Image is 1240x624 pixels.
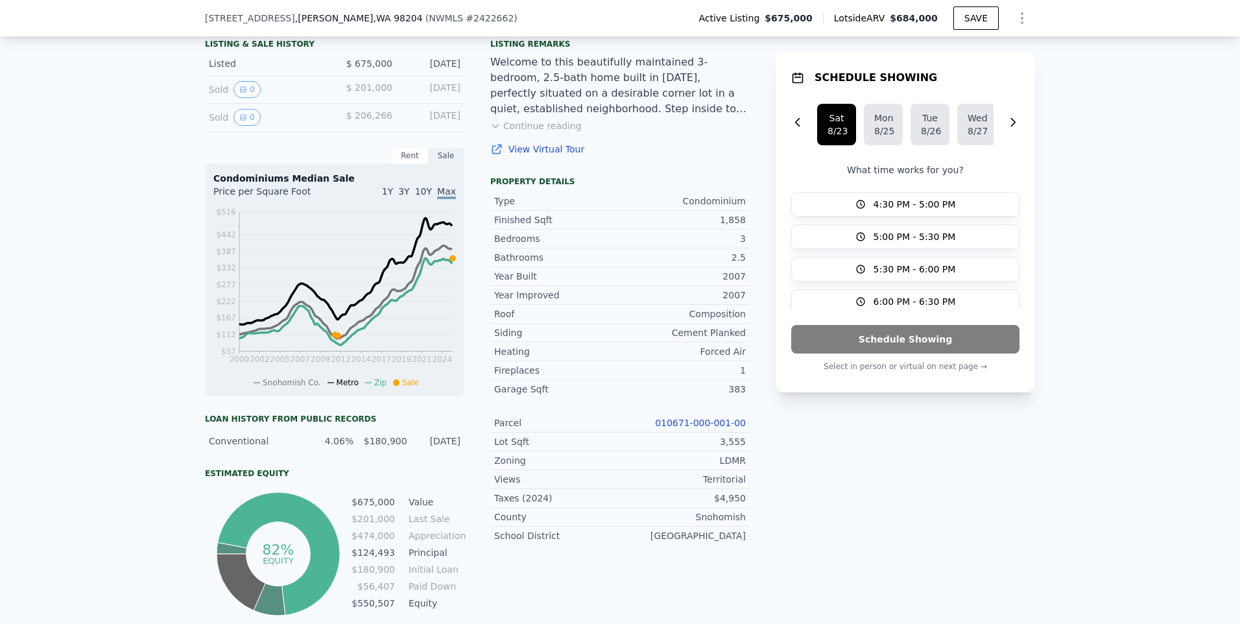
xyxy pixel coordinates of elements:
td: Value [406,495,464,509]
button: Mon8/25 [864,104,903,145]
div: Territorial [620,473,746,486]
tspan: $112 [216,330,236,339]
div: Siding [494,326,620,339]
span: Zip [374,378,387,387]
div: 8/23 [828,125,846,138]
div: Cement Planked [620,326,746,339]
tspan: 2000 [230,355,250,364]
div: Zoning [494,454,620,467]
div: Year Built [494,270,620,283]
div: Bathrooms [494,251,620,264]
div: 1,858 [620,213,746,226]
div: Views [494,473,620,486]
span: $675,000 [765,12,813,25]
div: 8/26 [921,125,939,138]
td: $675,000 [351,495,396,509]
div: [DATE] [403,57,460,70]
div: 8/27 [968,125,986,138]
tspan: $57 [221,347,236,356]
div: Estimated Equity [205,468,464,479]
p: What time works for you? [791,163,1019,176]
tspan: 2005 [270,355,290,364]
div: Finished Sqft [494,213,620,226]
h1: SCHEDULE SHOWING [815,70,937,86]
td: $56,407 [351,579,396,594]
tspan: 82% [262,542,294,558]
div: Composition [620,307,746,320]
button: 4:30 PM - 5:00 PM [791,192,1019,217]
tspan: equity [263,555,294,565]
div: Forced Air [620,345,746,358]
div: Condominium [620,195,746,208]
div: Bedrooms [494,232,620,245]
tspan: $442 [216,230,236,239]
tspan: 2009 [311,355,331,364]
td: $124,493 [351,546,396,560]
button: Continue reading [490,119,582,132]
button: 5:30 PM - 6:00 PM [791,257,1019,282]
div: ( ) [425,12,518,25]
div: 383 [620,383,746,396]
a: View Virtual Tour [490,143,750,156]
div: [GEOGRAPHIC_DATA] [620,529,746,542]
tspan: $332 [216,263,236,272]
div: Price per Square Foot [213,185,335,206]
tspan: 2002 [250,355,270,364]
td: $201,000 [351,512,396,526]
div: [DATE] [403,109,460,126]
tspan: $277 [216,280,236,289]
div: $180,900 [361,435,407,448]
span: 5:30 PM - 6:00 PM [874,263,956,276]
span: 4:30 PM - 5:00 PM [874,198,956,211]
div: 8/25 [874,125,892,138]
span: , WA 98204 [374,13,423,23]
div: Roof [494,307,620,320]
span: Sale [402,378,419,387]
div: Listed [209,57,324,70]
tspan: $387 [216,247,236,256]
div: School District [494,529,620,542]
button: Wed8/27 [957,104,996,145]
span: 1Y [382,186,393,197]
td: Last Sale [406,512,464,526]
button: View historical data [233,81,261,98]
div: Sold [209,109,324,126]
div: Listing remarks [490,39,750,49]
td: Initial Loan [406,562,464,577]
button: Tue8/26 [911,104,949,145]
span: 10Y [415,186,432,197]
span: # 2422662 [466,13,514,23]
div: Snohomish [620,510,746,523]
div: LDMR [620,454,746,467]
div: [DATE] [415,435,460,448]
button: Sat8/23 [817,104,856,145]
button: 6:00 PM - 6:30 PM [791,289,1019,314]
div: Property details [490,176,750,187]
span: 6:00 PM - 6:30 PM [874,295,956,308]
div: Type [494,195,620,208]
div: 2007 [620,270,746,283]
td: Principal [406,546,464,560]
div: 4.06% [308,435,353,448]
div: Condominiums Median Sale [213,172,456,185]
span: Snohomish Co. [263,378,321,387]
div: Welcome to this beautifully maintained 3-bedroom, 2.5-bath home built in [DATE], perfectly situat... [490,54,750,117]
tspan: 2019 [392,355,412,364]
tspan: 2017 [372,355,392,364]
span: Metro [337,378,359,387]
div: Lot Sqft [494,435,620,448]
div: Mon [874,112,892,125]
p: Select in person or virtual on next page → [791,359,1019,374]
div: 2.5 [620,251,746,264]
td: Appreciation [406,529,464,543]
span: $684,000 [890,13,938,23]
tspan: 2024 [433,355,453,364]
button: Schedule Showing [791,325,1019,354]
tspan: $222 [216,297,236,306]
td: $550,507 [351,596,396,610]
div: Year Improved [494,289,620,302]
tspan: 2007 [291,355,311,364]
td: Equity [406,596,464,610]
button: 5:00 PM - 5:30 PM [791,224,1019,249]
div: Heating [494,345,620,358]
